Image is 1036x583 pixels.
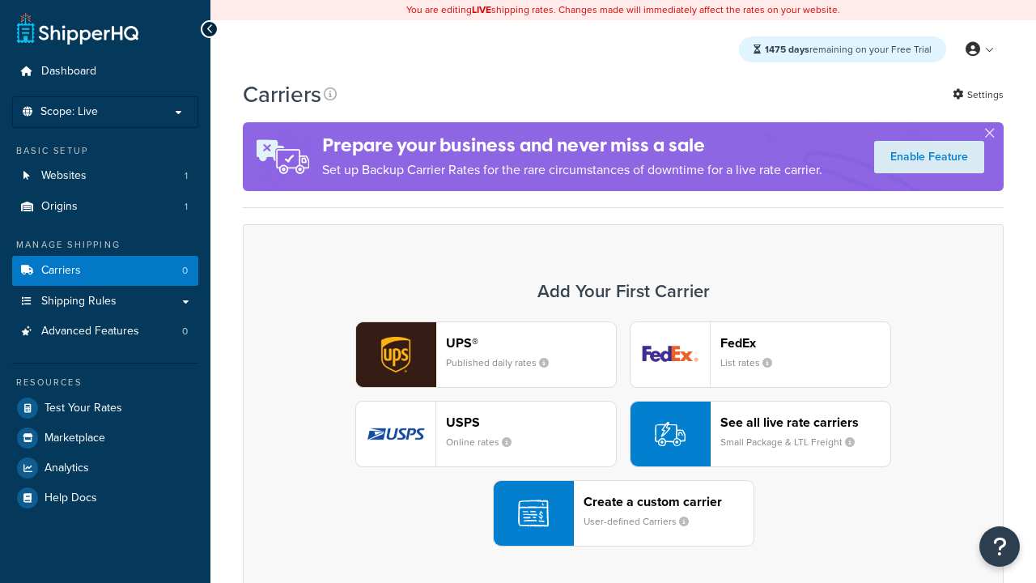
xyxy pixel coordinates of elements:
li: Websites [12,161,198,191]
small: Published daily rates [446,355,562,370]
small: User-defined Carriers [584,514,702,529]
div: Resources [12,376,198,389]
a: ShipperHQ Home [17,12,138,45]
span: Test Your Rates [45,402,122,415]
span: 0 [182,325,188,338]
a: Marketplace [12,423,198,453]
header: USPS [446,415,616,430]
small: Small Package & LTL Freight [720,435,868,449]
a: Websites 1 [12,161,198,191]
span: Dashboard [41,65,96,79]
span: 1 [185,169,188,183]
img: icon-carrier-custom-c93b8a24.svg [518,498,549,529]
a: Shipping Rules [12,287,198,317]
a: Help Docs [12,483,198,513]
div: Basic Setup [12,144,198,158]
a: Origins 1 [12,192,198,222]
span: Carriers [41,264,81,278]
span: Shipping Rules [41,295,117,309]
b: LIVE [472,2,491,17]
li: Carriers [12,256,198,286]
header: See all live rate carriers [720,415,890,430]
header: Create a custom carrier [584,494,754,509]
li: Advanced Features [12,317,198,347]
header: FedEx [720,335,890,351]
button: Create a custom carrierUser-defined Carriers [493,480,754,547]
a: Carriers 0 [12,256,198,286]
span: Help Docs [45,492,97,505]
li: Origins [12,192,198,222]
header: UPS® [446,335,616,351]
button: ups logoUPS®Published daily rates [355,321,617,388]
p: Set up Backup Carrier Rates for the rare circumstances of downtime for a live rate carrier. [322,159,822,181]
span: Marketplace [45,432,105,445]
span: 1 [185,200,188,214]
a: Settings [953,83,1004,106]
img: ad-rules-rateshop-fe6ec290ccb7230408bd80ed9643f0289d75e0ffd9eb532fc0e269fcd187b520.png [243,122,322,191]
small: List rates [720,355,785,370]
a: Dashboard [12,57,198,87]
img: usps logo [356,402,435,466]
button: See all live rate carriersSmall Package & LTL Freight [630,401,891,467]
img: ups logo [356,322,435,387]
h4: Prepare your business and never miss a sale [322,132,822,159]
button: Open Resource Center [979,526,1020,567]
h3: Add Your First Carrier [260,282,987,301]
img: fedEx logo [631,322,710,387]
div: Manage Shipping [12,238,198,252]
span: Analytics [45,462,89,475]
span: Scope: Live [40,105,98,119]
div: remaining on your Free Trial [739,36,946,62]
strong: 1475 days [765,42,809,57]
small: Online rates [446,435,524,449]
span: 0 [182,264,188,278]
span: Advanced Features [41,325,139,338]
button: fedEx logoFedExList rates [630,321,891,388]
a: Test Your Rates [12,394,198,423]
h1: Carriers [243,79,321,110]
a: Enable Feature [874,141,984,173]
a: Advanced Features 0 [12,317,198,347]
button: usps logoUSPSOnline rates [355,401,617,467]
img: icon-carrier-liverate-becf4550.svg [655,419,686,449]
span: Origins [41,200,78,214]
span: Websites [41,169,87,183]
a: Analytics [12,453,198,483]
